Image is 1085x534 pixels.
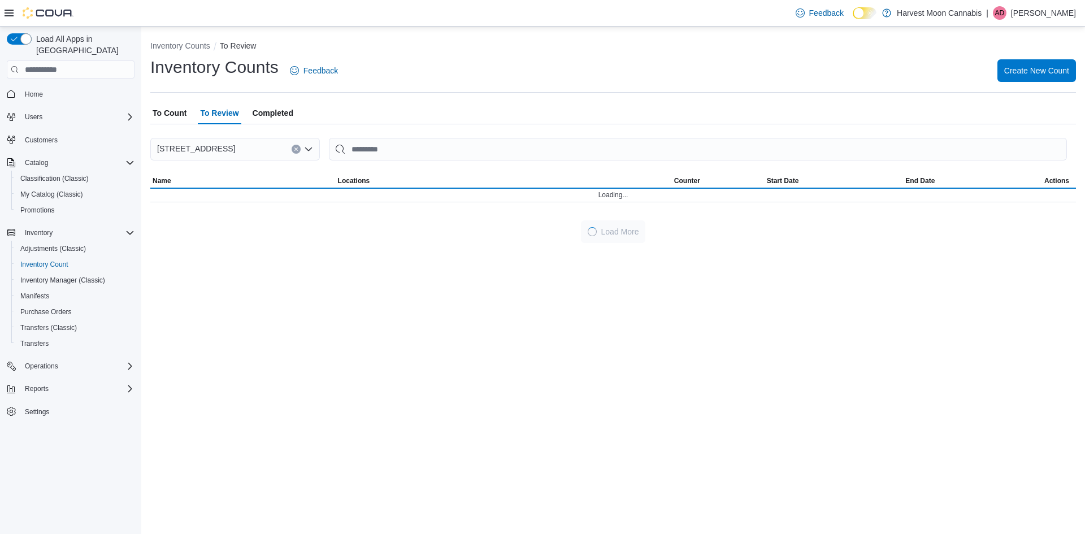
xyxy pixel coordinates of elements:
[20,382,134,396] span: Reports
[16,305,134,319] span: Purchase Orders
[153,102,186,124] span: To Count
[20,307,72,316] span: Purchase Orders
[853,19,853,20] span: Dark Mode
[20,382,53,396] button: Reports
[1011,6,1076,20] p: [PERSON_NAME]
[20,110,134,124] span: Users
[150,174,336,188] button: Name
[20,190,83,199] span: My Catalog (Classic)
[16,258,134,271] span: Inventory Count
[905,176,935,185] span: End Date
[581,220,646,243] button: LoadingLoad More
[16,321,134,335] span: Transfers (Classic)
[20,133,134,147] span: Customers
[903,174,1042,188] button: End Date
[16,188,134,201] span: My Catalog (Classic)
[16,242,134,255] span: Adjustments (Classic)
[11,202,139,218] button: Promotions
[11,171,139,186] button: Classification (Classic)
[11,336,139,351] button: Transfers
[588,227,597,236] span: Loading
[11,241,139,257] button: Adjustments (Classic)
[16,172,93,185] a: Classification (Classic)
[25,228,53,237] span: Inventory
[20,133,62,147] a: Customers
[11,320,139,336] button: Transfers (Classic)
[150,41,210,50] button: Inventory Counts
[16,289,134,303] span: Manifests
[20,174,89,183] span: Classification (Classic)
[20,359,63,373] button: Operations
[20,206,55,215] span: Promotions
[20,226,57,240] button: Inventory
[672,174,765,188] button: Counter
[2,225,139,241] button: Inventory
[304,145,313,154] button: Open list of options
[20,405,134,419] span: Settings
[11,186,139,202] button: My Catalog (Classic)
[16,273,110,287] a: Inventory Manager (Classic)
[150,56,279,79] h1: Inventory Counts
[16,289,54,303] a: Manifests
[285,59,342,82] a: Feedback
[16,337,53,350] a: Transfers
[601,226,639,237] span: Load More
[16,305,76,319] a: Purchase Orders
[16,203,59,217] a: Promotions
[25,90,43,99] span: Home
[253,102,293,124] span: Completed
[809,7,844,19] span: Feedback
[11,272,139,288] button: Inventory Manager (Classic)
[853,7,876,19] input: Dark Mode
[16,273,134,287] span: Inventory Manager (Classic)
[150,40,1076,54] nav: An example of EuiBreadcrumbs
[20,292,49,301] span: Manifests
[329,138,1067,160] input: This is a search bar. After typing your query, hit enter to filter the results lower in the page.
[25,362,58,371] span: Operations
[16,242,90,255] a: Adjustments (Classic)
[157,142,235,155] span: [STREET_ADDRESS]
[986,6,988,20] p: |
[32,33,134,56] span: Load All Apps in [GEOGRAPHIC_DATA]
[20,156,134,170] span: Catalog
[16,188,88,201] a: My Catalog (Classic)
[20,260,68,269] span: Inventory Count
[338,176,370,185] span: Locations
[303,65,338,76] span: Feedback
[2,155,139,171] button: Catalog
[25,384,49,393] span: Reports
[200,102,238,124] span: To Review
[25,158,48,167] span: Catalog
[765,174,904,188] button: Start Date
[791,2,848,24] a: Feedback
[23,7,73,19] img: Cova
[16,258,73,271] a: Inventory Count
[20,276,105,285] span: Inventory Manager (Classic)
[2,381,139,397] button: Reports
[20,156,53,170] button: Catalog
[993,6,1006,20] div: Andy Downing
[25,407,49,416] span: Settings
[16,321,81,335] a: Transfers (Classic)
[11,288,139,304] button: Manifests
[995,6,1005,20] span: AD
[292,145,301,154] button: Clear input
[598,190,628,199] span: Loading...
[25,136,58,145] span: Customers
[2,132,139,148] button: Customers
[1004,65,1069,76] span: Create New Count
[20,226,134,240] span: Inventory
[767,176,799,185] span: Start Date
[11,257,139,272] button: Inventory Count
[16,203,134,217] span: Promotions
[2,109,139,125] button: Users
[2,358,139,374] button: Operations
[153,176,171,185] span: Name
[997,59,1076,82] button: Create New Count
[7,81,134,449] nav: Complex example
[20,339,49,348] span: Transfers
[25,112,42,121] span: Users
[336,174,672,188] button: Locations
[674,176,700,185] span: Counter
[220,41,257,50] button: To Review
